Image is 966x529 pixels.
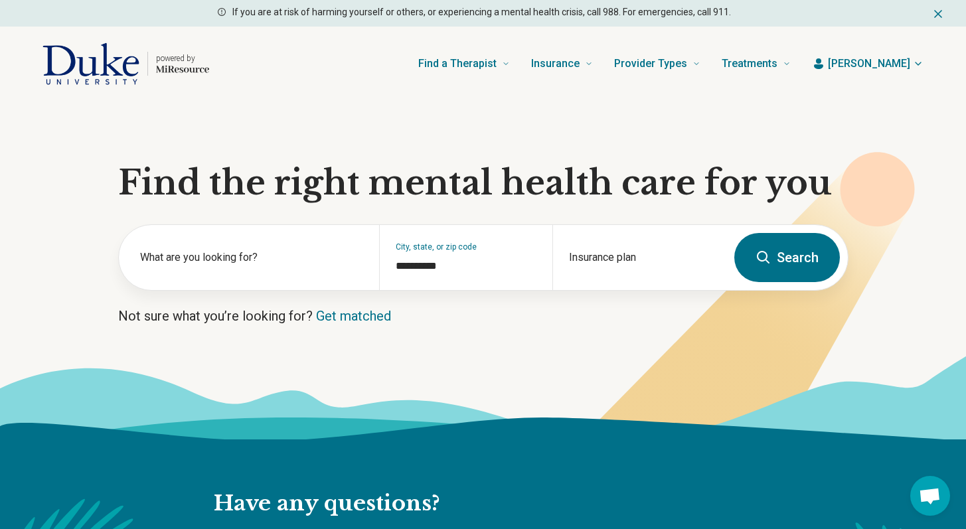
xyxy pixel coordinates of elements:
[118,307,848,325] p: Not sure what you’re looking for?
[722,54,777,73] span: Treatments
[812,56,924,72] button: [PERSON_NAME]
[418,54,497,73] span: Find a Therapist
[931,5,945,21] button: Dismiss
[828,56,910,72] span: [PERSON_NAME]
[531,54,580,73] span: Insurance
[614,37,700,90] a: Provider Types
[214,490,720,518] h2: Have any questions?
[118,163,848,203] h1: Find the right mental health care for you
[42,42,209,85] a: Home page
[910,476,950,516] div: Open chat
[722,37,791,90] a: Treatments
[614,54,687,73] span: Provider Types
[734,233,840,282] button: Search
[232,5,731,19] p: If you are at risk of harming yourself or others, or experiencing a mental health crisis, call 98...
[316,308,391,324] a: Get matched
[531,37,593,90] a: Insurance
[418,37,510,90] a: Find a Therapist
[140,250,363,265] label: What are you looking for?
[156,53,209,64] p: powered by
